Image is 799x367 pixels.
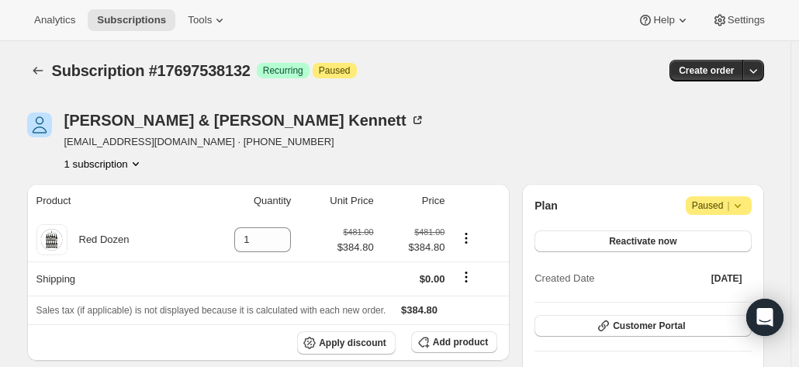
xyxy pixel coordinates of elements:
[88,9,175,31] button: Subscriptions
[64,113,425,128] div: [PERSON_NAME] & [PERSON_NAME] Kennett
[534,315,751,337] button: Customer Portal
[193,184,296,218] th: Quantity
[263,64,303,77] span: Recurring
[27,184,194,218] th: Product
[64,134,425,150] span: [EMAIL_ADDRESS][DOMAIN_NAME] · [PHONE_NUMBER]
[27,60,49,81] button: Subscriptions
[34,14,75,26] span: Analytics
[454,230,479,247] button: Product actions
[297,331,396,355] button: Apply discount
[36,305,386,316] span: Sales tax (if applicable) is not displayed because it is calculated with each new order.
[692,198,745,213] span: Paused
[534,230,751,252] button: Reactivate now
[653,14,674,26] span: Help
[296,184,378,218] th: Unit Price
[64,156,144,171] button: Product actions
[401,304,438,316] span: $384.80
[25,9,85,31] button: Analytics
[52,62,251,79] span: Subscription #17697538132
[319,64,351,77] span: Paused
[534,198,558,213] h2: Plan
[337,240,374,255] span: $384.80
[703,9,774,31] button: Settings
[411,331,497,353] button: Add product
[534,271,594,286] span: Created Date
[319,337,386,349] span: Apply discount
[379,184,450,218] th: Price
[97,14,166,26] span: Subscriptions
[454,268,479,286] button: Shipping actions
[67,232,130,248] div: Red Dozen
[27,261,194,296] th: Shipping
[414,227,444,237] small: $481.00
[188,14,212,26] span: Tools
[702,268,752,289] button: [DATE]
[711,272,742,285] span: [DATE]
[27,113,52,137] span: Neil & Krina Kennett
[669,60,743,81] button: Create order
[433,336,488,348] span: Add product
[609,235,676,248] span: Reactivate now
[178,9,237,31] button: Tools
[727,199,729,212] span: |
[628,9,699,31] button: Help
[746,299,783,336] div: Open Intercom Messenger
[420,273,445,285] span: $0.00
[679,64,734,77] span: Create order
[728,14,765,26] span: Settings
[343,227,373,237] small: $481.00
[613,320,685,332] span: Customer Portal
[383,240,445,255] span: $384.80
